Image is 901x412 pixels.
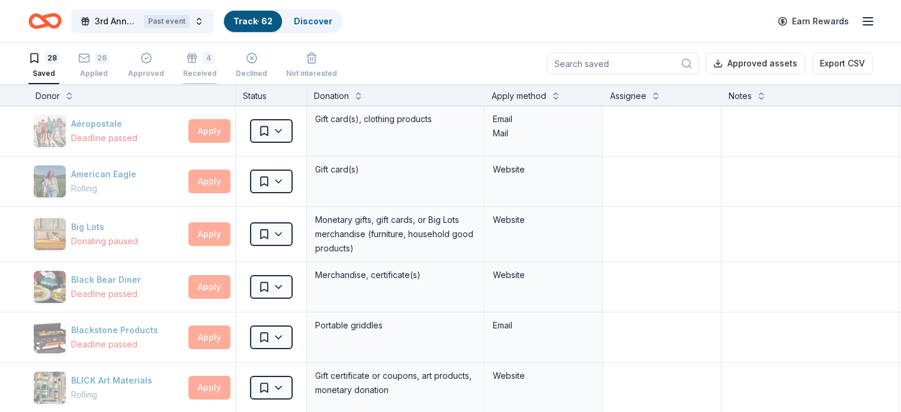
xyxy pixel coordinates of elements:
div: Approved [128,69,164,78]
button: 28Saved [28,47,59,84]
div: Received [183,69,217,78]
div: 28 [45,52,59,64]
div: 4 [203,52,214,64]
div: 26 [95,52,109,64]
div: Gift card(s), clothing products [314,111,477,127]
div: Apply method [492,89,546,103]
button: Track· 62Discover [223,9,343,33]
div: Status [236,84,307,106]
input: Search saved [547,53,698,74]
div: Applied [78,69,109,78]
div: Gift certificate or coupons, art products, monetary donation [314,368,477,398]
div: Notes [729,89,752,103]
div: Past event [144,15,190,28]
div: Website [493,369,594,383]
span: 3rd Annual Hopeful Family Futures [95,14,139,28]
div: Declined [236,69,267,78]
button: Approved [128,47,164,84]
div: Website [493,213,594,227]
button: Declined [236,47,267,84]
button: 4Received [183,47,217,84]
div: Saved [28,69,59,78]
div: Assignee [610,89,646,103]
button: 26Applied [78,47,109,84]
div: Email [493,318,594,333]
button: 3rd Annual Hopeful Family FuturesPast event [71,9,213,33]
div: Not interested [286,69,337,78]
div: Donation [314,89,349,103]
a: Home [28,7,62,35]
div: Gift card(s) [314,161,477,178]
a: Earn Rewards [771,11,856,32]
div: Merchandise, certificate(s) [314,267,477,283]
a: Track· 62 [233,16,272,26]
div: Email [493,112,594,126]
div: Donor [36,89,60,103]
div: Portable griddles [314,317,477,334]
div: Mail [493,126,594,140]
button: Approved assets [706,53,805,74]
div: Website [493,162,594,177]
div: Website [493,268,594,282]
button: Export CSV [812,53,873,74]
a: Discover [294,16,332,26]
div: Monetary gifts, gift cards, or Big Lots merchandise (furniture, household good products) [314,212,477,257]
button: Not interested [286,47,337,84]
